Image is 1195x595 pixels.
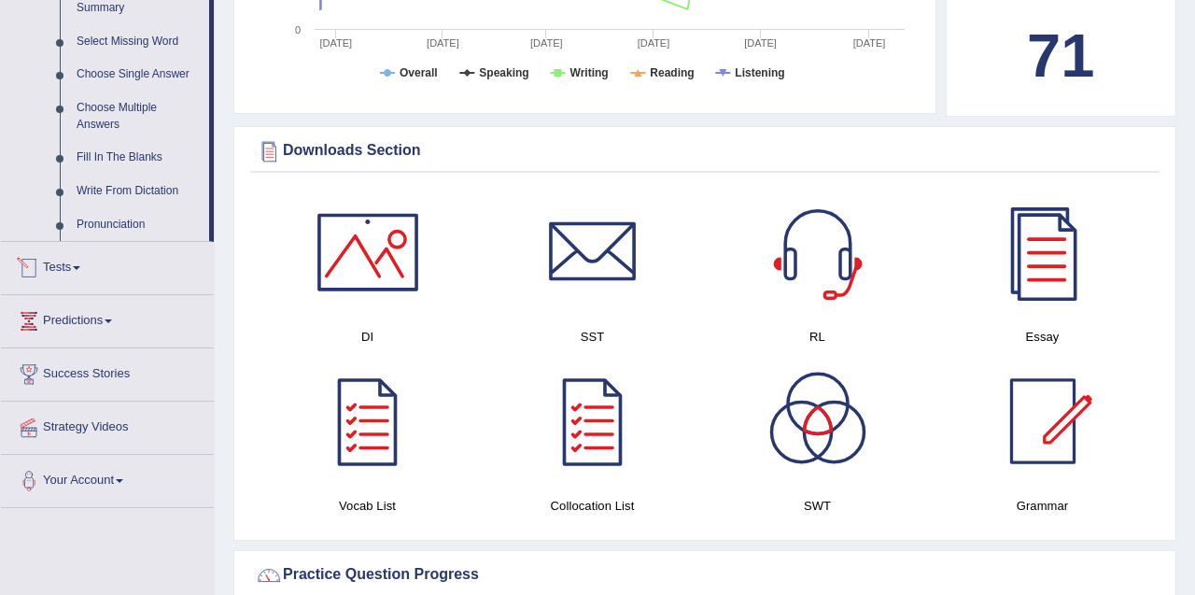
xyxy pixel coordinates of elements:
tspan: [DATE] [744,37,777,49]
h4: Vocab List [264,496,471,516]
a: Select Missing Word [68,25,209,59]
a: Write From Dictation [68,175,209,208]
tspan: Listening [735,66,784,79]
tspan: [DATE] [853,37,886,49]
b: 71 [1027,21,1094,90]
a: Pronunciation [68,208,209,242]
h4: Grammar [939,496,1146,516]
a: Choose Multiple Answers [68,92,209,141]
h4: Collocation List [489,496,696,516]
tspan: Writing [570,66,609,79]
a: Predictions [1,295,214,342]
a: Success Stories [1,348,214,395]
h4: DI [264,327,471,347]
tspan: Speaking [479,66,528,79]
a: Fill In The Blanks [68,141,209,175]
h4: Essay [939,327,1146,347]
div: Practice Question Progress [255,561,1155,589]
a: Choose Single Answer [68,58,209,92]
tspan: [DATE] [319,37,352,49]
h4: RL [714,327,921,347]
tspan: Reading [650,66,694,79]
h4: SST [489,327,696,347]
tspan: [DATE] [427,37,459,49]
h4: SWT [714,496,921,516]
a: Tests [1,242,214,289]
text: 0 [295,24,301,35]
a: Your Account [1,455,214,502]
tspan: [DATE] [530,37,563,49]
div: Downloads Section [255,137,1155,165]
tspan: [DATE] [638,37,670,49]
a: Strategy Videos [1,402,214,448]
tspan: Overall [400,66,438,79]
